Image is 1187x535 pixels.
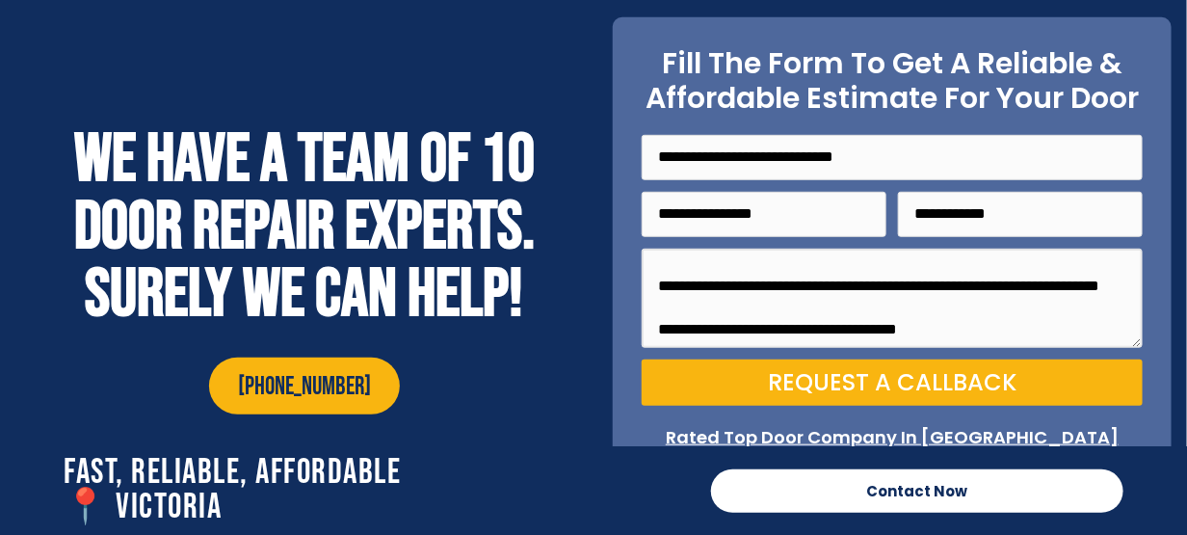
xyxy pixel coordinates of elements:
[642,135,1143,417] form: On Point Locksmith Victoria Door Form
[642,425,1143,449] p: Rated Top Door Company In [GEOGRAPHIC_DATA]
[642,46,1143,116] h2: Fill The Form To Get A Reliable & Affordable Estimate For Your Door
[867,484,968,498] span: Contact Now
[209,358,400,415] a: [PHONE_NUMBER]
[642,360,1143,406] button: Request a Callback
[768,371,1016,394] span: Request a Callback
[64,456,692,525] h2: Fast, Reliable, Affordable 📍 victoria
[25,126,584,329] h2: WE HAVE A TEAM OF 10 DOOR REPAIR EXPERTS. SURELY WE CAN HELP!
[711,469,1123,513] a: Contact Now
[238,372,371,403] span: [PHONE_NUMBER]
